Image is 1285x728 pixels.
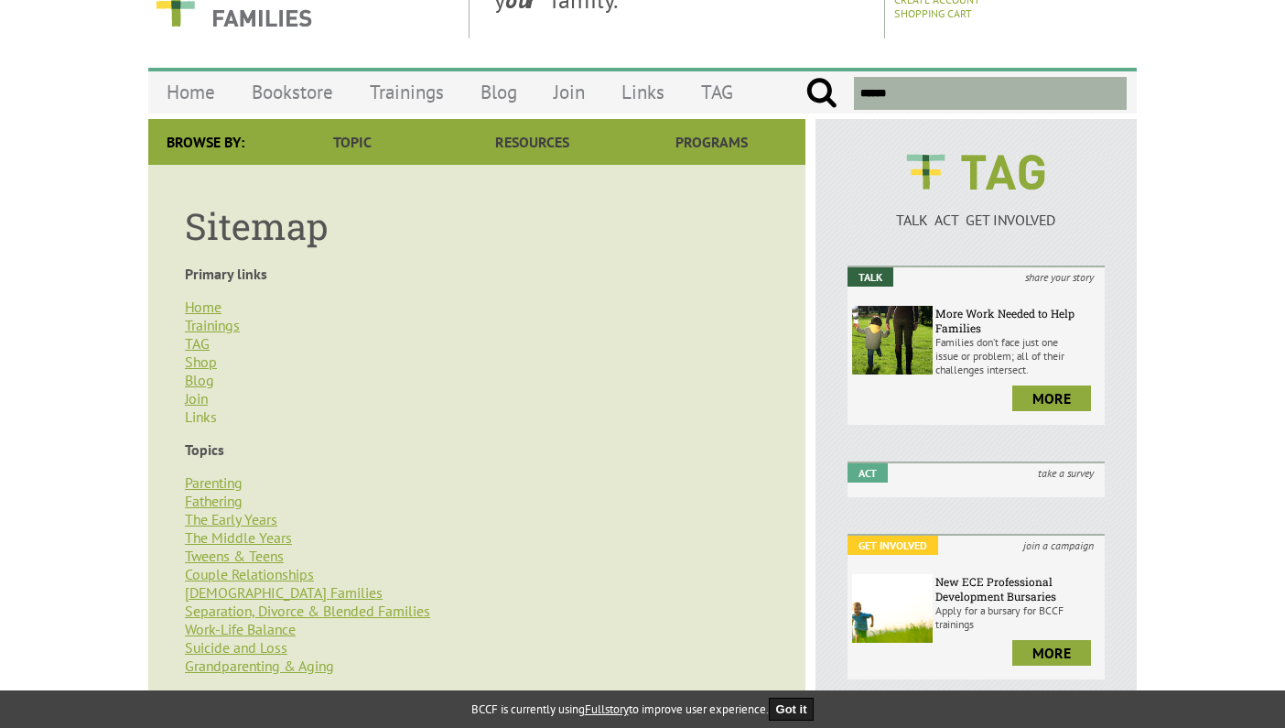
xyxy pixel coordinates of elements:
a: ParentingFathering [185,473,243,510]
em: Talk [848,267,893,287]
strong: Resources [185,690,249,708]
a: Programs [622,119,802,165]
strong: Topics [185,440,224,459]
h1: Sitemap [185,201,769,250]
i: join a campaign [1012,536,1105,555]
a: TAG [185,334,210,353]
a: Join [535,71,603,114]
a: Work-Life Balance [185,620,296,638]
a: Fullstory [585,701,629,717]
a: TAG [683,71,751,114]
h6: New ECE Professional Development Bursaries [935,574,1100,603]
h6: More Work Needed to Help Families [935,306,1100,335]
a: TALK ACT GET INVOLVED [848,192,1105,229]
a: Links [603,71,683,114]
a: Shop [185,353,217,371]
a: Blog [185,371,214,389]
div: Browse By: [148,119,263,165]
a: The Early Years [185,510,277,528]
a: Home [148,71,233,114]
img: BCCF's TAG Logo [893,137,1058,207]
a: Suicide and Loss [185,638,287,657]
a: Trainings [351,71,462,114]
a: Couple Relationships [185,565,314,583]
p: Apply for a bursary for BCCF trainings [935,603,1100,631]
a: Join [185,389,208,407]
a: Topic [263,119,442,165]
i: share your story [1014,267,1105,287]
p: Families don’t face just one issue or problem; all of their challenges intersect. [935,335,1100,376]
strong: Primary links [185,265,267,283]
a: [DEMOGRAPHIC_DATA] Families [185,583,383,602]
a: more [1012,386,1091,411]
a: more [1012,640,1091,666]
a: Bookstore [233,71,351,114]
a: Links [185,407,217,426]
a: The Middle Years [185,528,292,547]
a: Home [185,298,221,316]
input: Submit [805,77,837,110]
button: Got it [769,698,815,721]
em: Act [848,463,888,483]
em: Get Involved [848,536,938,555]
a: Blog [462,71,535,114]
a: Shopping Cart [894,6,972,20]
a: Trainings [185,316,240,334]
i: take a survey [1027,463,1105,483]
a: Resources [442,119,621,165]
a: Grandparenting & Aging [185,657,334,675]
a: Separation, Divorce & Blended Families [185,602,430,620]
p: TALK ACT GET INVOLVED [848,211,1105,229]
a: Tweens & Teens [185,547,284,565]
